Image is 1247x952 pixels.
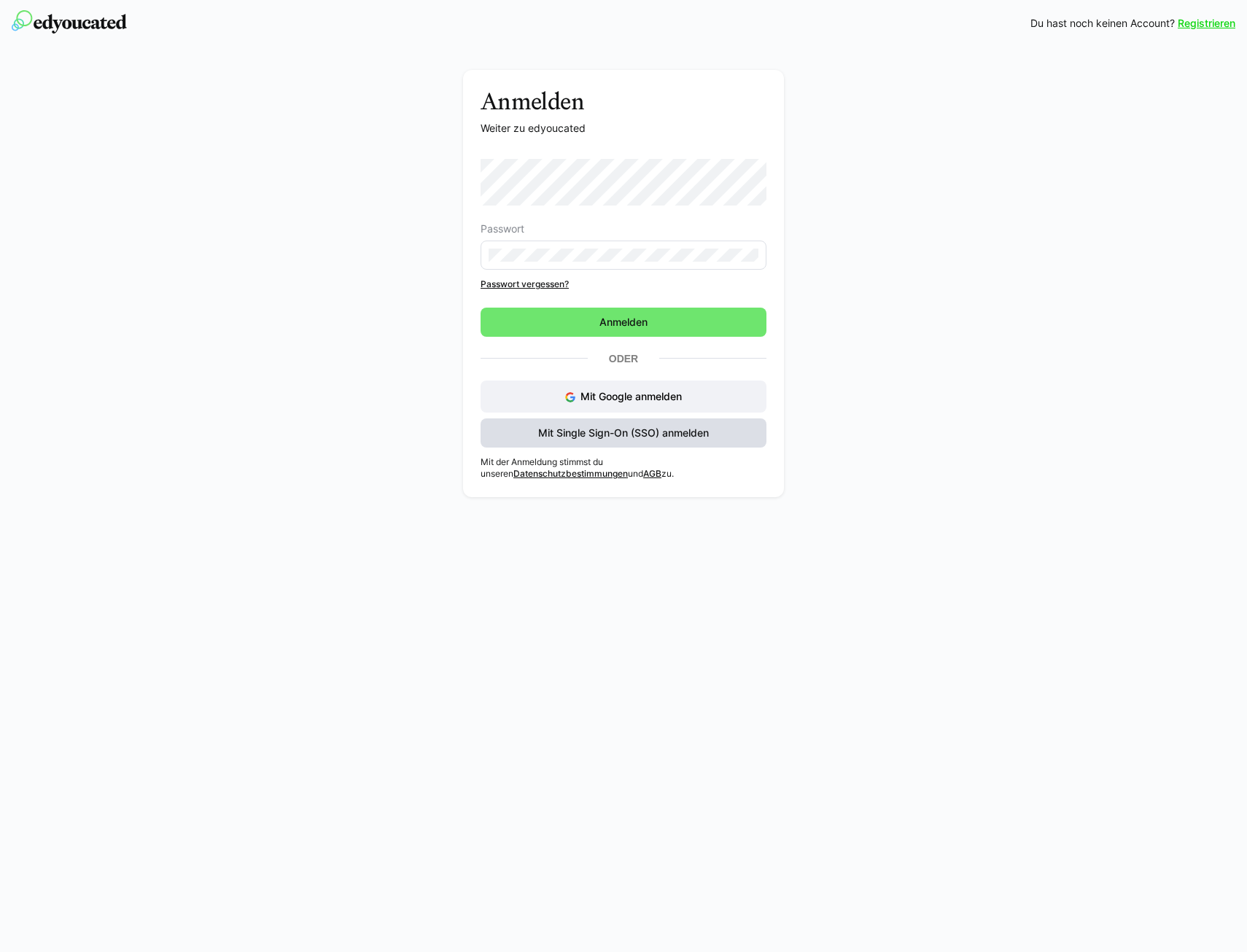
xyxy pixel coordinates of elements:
[580,390,682,402] span: Mit Google anmelden
[481,121,766,136] p: Weiter zu edyoucated
[643,468,661,479] a: AGB
[597,315,650,329] span: Anmelden
[481,223,524,235] span: Passwort
[481,381,766,413] button: Mit Google anmelden
[481,278,766,290] a: Passwort vergessen?
[513,468,628,479] a: Datenschutzbestimmungen
[1178,16,1235,31] a: Registrieren
[481,456,766,480] p: Mit der Anmeldung stimmst du unseren und zu.
[481,418,766,448] button: Mit Single Sign-On (SSO) anmelden
[481,87,766,115] h3: Anmelden
[588,348,659,369] p: Oder
[1030,16,1175,31] span: Du hast noch keinen Account?
[481,308,766,337] button: Anmelden
[536,426,711,440] span: Mit Single Sign-On (SSO) anmelden
[12,10,127,34] img: edyoucated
